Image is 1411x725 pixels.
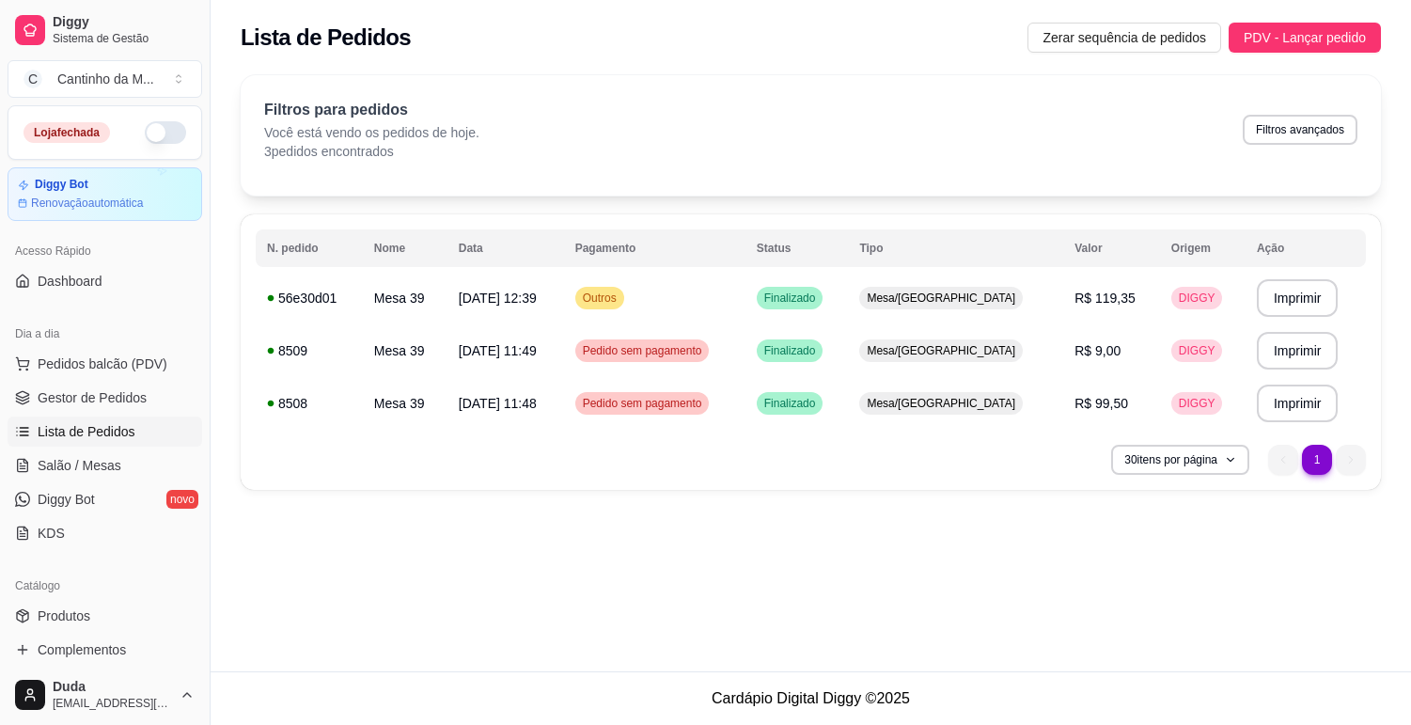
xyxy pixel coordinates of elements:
span: Lista de Pedidos [38,422,135,441]
span: Finalizado [760,343,820,358]
button: Imprimir [1257,332,1339,370]
th: Data [447,229,564,267]
nav: pagination navigation [1259,435,1375,484]
div: Catálogo [8,571,202,601]
th: Pagamento [564,229,745,267]
span: Diggy Bot [38,490,95,509]
span: Outros [579,291,620,306]
th: N. pedido [256,229,363,267]
a: KDS [8,518,202,548]
span: R$ 119,35 [1074,291,1136,306]
a: Salão / Mesas [8,450,202,481]
span: [DATE] 11:48 [459,396,537,411]
span: Sistema de Gestão [53,31,195,46]
button: Pedidos balcão (PDV) [8,349,202,379]
span: Pedido sem pagamento [579,396,706,411]
th: Nome [363,229,447,267]
div: 8509 [267,341,352,360]
a: Produtos [8,601,202,631]
span: [DATE] 11:49 [459,343,537,358]
p: Você está vendo os pedidos de hoje. [264,123,479,142]
button: Select a team [8,60,202,98]
span: Produtos [38,607,90,625]
button: Imprimir [1257,279,1339,317]
footer: Cardápio Digital Diggy © 2025 [211,671,1411,725]
span: [DATE] 12:39 [459,291,537,306]
span: Mesa/[GEOGRAPHIC_DATA] [863,291,1019,306]
button: 30itens por página [1111,445,1249,475]
td: Mesa 39 [363,272,447,324]
span: Zerar sequência de pedidos [1043,27,1206,48]
button: Filtros avançados [1243,115,1357,145]
article: Diggy Bot [35,178,88,192]
span: Complementos [38,640,126,659]
div: 56e30d01 [267,289,352,307]
a: Lista de Pedidos [8,417,202,447]
p: Filtros para pedidos [264,99,479,121]
button: Zerar sequência de pedidos [1027,23,1221,53]
a: Dashboard [8,266,202,296]
div: Acesso Rápido [8,236,202,266]
span: Gestor de Pedidos [38,388,147,407]
th: Tipo [848,229,1063,267]
span: C [24,70,42,88]
p: 3 pedidos encontrados [264,142,479,161]
span: Pedido sem pagamento [579,343,706,358]
div: Cantinho da M ... [57,70,154,88]
span: Dashboard [38,272,102,291]
span: Duda [53,679,172,696]
span: Mesa/[GEOGRAPHIC_DATA] [863,396,1019,411]
a: Diggy Botnovo [8,484,202,514]
th: Status [745,229,849,267]
span: Diggy [53,14,195,31]
div: Loja fechada [24,122,110,143]
span: R$ 9,00 [1074,343,1121,358]
td: Mesa 39 [363,324,447,377]
a: Diggy BotRenovaçãoautomática [8,167,202,221]
h2: Lista de Pedidos [241,23,411,53]
button: Alterar Status [145,121,186,144]
span: Salão / Mesas [38,456,121,475]
article: Renovação automática [31,196,143,211]
th: Origem [1160,229,1246,267]
th: Valor [1063,229,1160,267]
span: Finalizado [760,396,820,411]
li: pagination item 1 active [1302,445,1332,475]
span: Pedidos balcão (PDV) [38,355,167,373]
span: PDV - Lançar pedido [1244,27,1366,48]
th: Ação [1246,229,1366,267]
span: Finalizado [760,291,820,306]
div: 8508 [267,394,352,413]
span: [EMAIL_ADDRESS][DOMAIN_NAME] [53,696,172,711]
td: Mesa 39 [363,377,447,430]
button: Imprimir [1257,385,1339,422]
span: DIGGY [1175,291,1219,306]
span: R$ 99,50 [1074,396,1128,411]
span: DIGGY [1175,343,1219,358]
span: DIGGY [1175,396,1219,411]
div: Dia a dia [8,319,202,349]
span: KDS [38,524,65,543]
button: Duda[EMAIL_ADDRESS][DOMAIN_NAME] [8,672,202,717]
span: Mesa/[GEOGRAPHIC_DATA] [863,343,1019,358]
a: Gestor de Pedidos [8,383,202,413]
a: Complementos [8,635,202,665]
a: DiggySistema de Gestão [8,8,202,53]
button: PDV - Lançar pedido [1229,23,1381,53]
